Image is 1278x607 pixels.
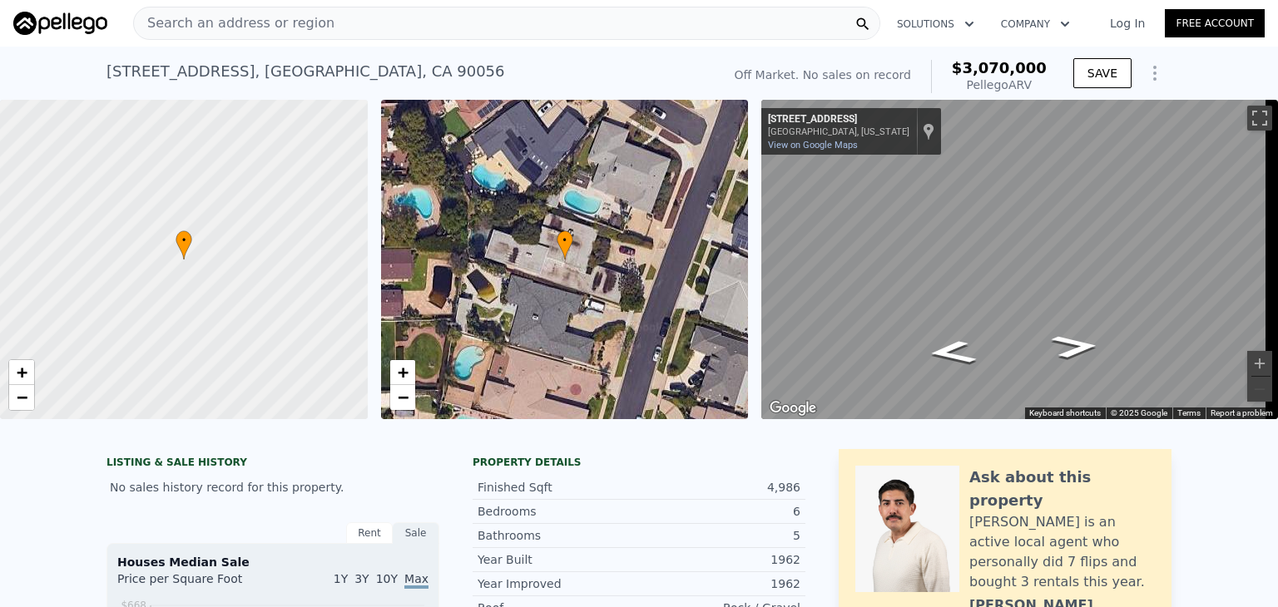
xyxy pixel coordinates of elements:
span: Max [404,572,428,589]
a: Zoom out [9,385,34,410]
div: Bedrooms [478,503,639,520]
a: Report a problem [1211,408,1273,417]
div: 5 [639,527,800,544]
div: 4,986 [639,479,800,496]
a: Log In [1090,15,1165,32]
a: View on Google Maps [768,140,858,151]
div: Year Improved [478,575,639,592]
span: • [557,233,573,248]
path: Go South, Bedford Ave [907,335,997,370]
div: Property details [473,456,805,469]
div: Rent [346,522,393,544]
button: SAVE [1073,58,1132,88]
a: Show location on map [923,122,934,141]
div: [STREET_ADDRESS] [768,113,909,126]
a: Zoom in [9,360,34,385]
span: 3Y [354,572,369,585]
div: [PERSON_NAME] is an active local agent who personally did 7 flips and bought 3 rentals this year. [969,512,1155,592]
a: Free Account [1165,9,1265,37]
div: Street View [761,100,1278,419]
div: Sale [393,522,439,544]
span: + [17,362,27,382]
div: Off Market. No sales on record [735,67,911,83]
button: Solutions [884,9,988,39]
div: • [557,230,573,259]
span: 1Y [334,572,348,585]
button: Zoom in [1247,351,1272,376]
button: Show Options [1138,57,1171,90]
button: Company [988,9,1083,39]
a: Zoom out [390,385,415,410]
img: Google [765,397,820,419]
div: 1962 [639,575,800,592]
div: Houses Median Sale [117,554,428,570]
img: Pellego [13,12,107,35]
div: 6 [639,503,800,520]
a: Zoom in [390,360,415,385]
div: [GEOGRAPHIC_DATA], [US_STATE] [768,126,909,137]
div: No sales history record for this property. [106,472,439,502]
a: Terms [1177,408,1201,417]
a: Open this area in Google Maps (opens a new window) [765,397,820,419]
div: Pellego ARV [952,76,1047,93]
span: Search an address or region [134,13,334,33]
span: − [17,387,27,407]
div: Year Built [478,551,639,568]
div: LISTING & SALE HISTORY [106,456,439,472]
span: $3,070,000 [952,59,1047,76]
button: Zoom out [1247,377,1272,402]
div: Ask about this property [969,466,1155,512]
span: − [397,387,408,407]
div: Finished Sqft [478,479,639,496]
span: 10Y [376,572,398,585]
div: • [176,230,192,259]
div: [STREET_ADDRESS] , [GEOGRAPHIC_DATA] , CA 90056 [106,60,505,83]
div: Bathrooms [478,527,639,544]
span: + [397,362,408,382]
div: Price per Square Foot [117,570,273,597]
span: © 2025 Google [1111,408,1167,417]
div: 1962 [639,551,800,568]
button: Keyboard shortcuts [1029,407,1101,419]
div: Map [761,100,1278,419]
button: Toggle fullscreen view [1247,106,1272,131]
span: • [176,233,192,248]
path: Go North, Bedford Ave [1032,329,1120,364]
